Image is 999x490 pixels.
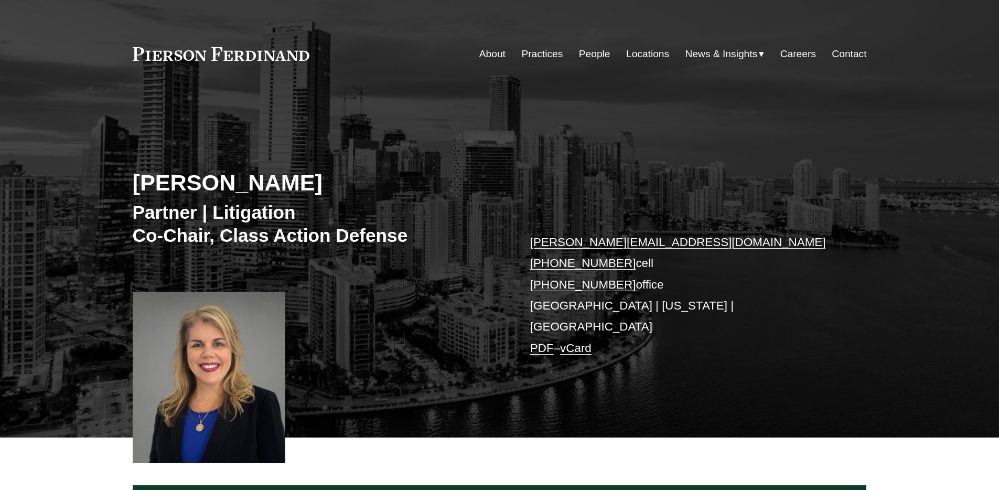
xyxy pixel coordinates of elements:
a: [PHONE_NUMBER] [530,257,636,270]
h3: Partner | Litigation Co-Chair, Class Action Defense [133,201,500,247]
a: [PHONE_NUMBER] [530,278,636,291]
a: About [479,44,506,64]
a: Careers [780,44,816,64]
a: vCard [560,342,592,355]
a: Contact [832,44,866,64]
a: Locations [626,44,669,64]
a: [PERSON_NAME][EMAIL_ADDRESS][DOMAIN_NAME] [530,236,826,249]
a: folder dropdown [685,44,765,64]
a: Practices [521,44,563,64]
h2: [PERSON_NAME] [133,169,500,196]
p: cell office [GEOGRAPHIC_DATA] | [US_STATE] | [GEOGRAPHIC_DATA] – [530,232,836,359]
span: News & Insights [685,45,758,63]
a: People [579,44,610,64]
a: PDF [530,342,554,355]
